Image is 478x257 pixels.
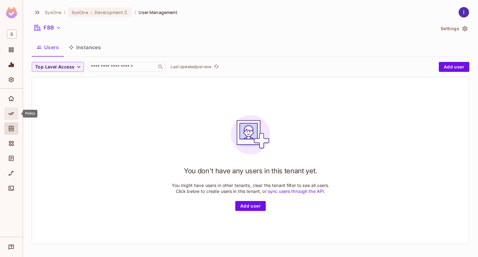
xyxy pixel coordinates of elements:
[268,189,326,194] a: sync users through the API.
[23,110,37,118] div: Policy
[134,9,136,15] li: /
[4,107,18,120] div: Policy
[72,9,88,15] span: SysOne
[95,9,123,15] span: Development
[213,63,220,71] button: refresh
[35,63,74,71] span: Top Level Access
[439,62,469,72] button: Add user
[4,152,18,165] div: Audit Log
[459,7,469,17] img: lâm kiều
[32,23,63,33] button: F88
[4,58,18,71] div: Monitoring
[184,166,317,175] h1: You don't have any users in this tenant yet.
[7,30,16,39] span: S
[32,62,84,72] button: Top Level Access
[32,40,64,55] button: Users
[4,167,18,180] div: URL Mapping
[4,182,18,194] div: Connect
[4,122,18,135] div: Directory
[6,7,17,18] img: SReyMgAAAABJRU5ErkJggg==
[45,9,61,15] span: the active workspace
[90,10,92,15] span: :
[64,9,65,15] li: /
[4,137,18,150] div: Elements
[4,44,18,56] div: Projects
[211,63,220,71] span: Click to refresh data
[4,73,18,86] div: Settings
[4,92,18,105] div: Home
[64,40,106,55] button: Instances
[235,201,266,211] button: Add user
[171,64,211,69] p: Last Updated just now
[4,241,18,253] div: Help & Updates
[172,182,330,194] p: You might have users in other tenants, clear the tenant filter to see all users. Click below to c...
[138,9,177,15] span: User Management
[214,64,219,70] span: refresh
[438,24,469,34] button: Settings
[4,27,18,41] div: Workspace: SysOne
